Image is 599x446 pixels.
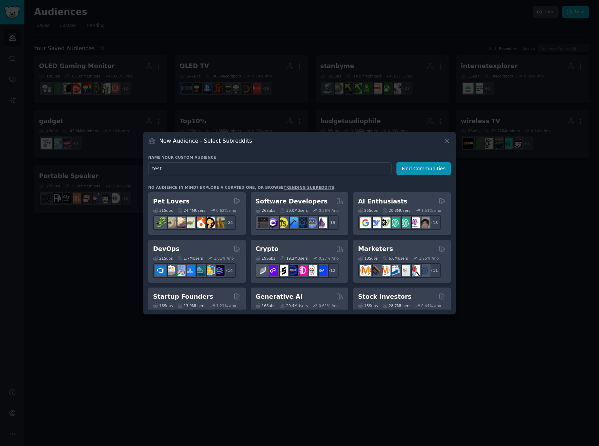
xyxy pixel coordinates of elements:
[324,215,339,230] div: + 19
[256,303,275,308] div: 16 Sub s
[221,215,236,230] div: + 24
[370,217,381,228] img: DeepSeek
[389,265,400,276] img: Emailmarketing
[153,197,190,206] h2: Pet Lovers
[258,265,268,276] img: ethfinance
[358,197,407,206] h2: AI Enthusiasts
[258,217,268,228] img: software
[148,185,336,190] div: No audience in mind? Explore a curated one, or browse .
[316,217,327,228] img: elixir
[177,303,205,308] div: 13.9M Users
[306,265,317,276] img: CryptoNews
[358,292,411,301] h2: Stock Investors
[382,256,408,261] div: 6.6M Users
[153,292,213,301] h2: Startup Founders
[214,217,225,228] img: dogbreed
[409,265,420,276] img: MarketingResearch
[382,303,410,308] div: 28.7M Users
[319,303,339,308] div: 0.61 % /mo
[204,217,215,228] img: PetAdvice
[358,303,378,308] div: 15 Sub s
[380,265,391,276] img: AskMarketing
[177,208,205,213] div: 24.4M Users
[360,265,371,276] img: content_marketing
[382,208,410,213] div: 20.8M Users
[256,208,275,213] div: 26 Sub s
[277,265,288,276] img: ethstaker
[319,208,339,213] div: 0.36 % /mo
[389,217,400,228] img: chatgpt_promptDesign
[165,217,176,228] img: ballpython
[153,208,173,213] div: 31 Sub s
[419,256,439,261] div: 1.25 % /mo
[280,208,308,213] div: 30.0M Users
[280,256,308,261] div: 19.2M Users
[148,162,392,175] input: Pick a short name, like "Digital Marketers" or "Movie-Goers"
[399,265,410,276] img: googleads
[184,265,195,276] img: DevOpsLinks
[287,217,298,228] img: iOSProgramming
[153,256,173,261] div: 21 Sub s
[324,263,339,278] div: + 12
[194,217,205,228] img: cockatiel
[280,303,308,308] div: 20.4M Users
[426,215,441,230] div: + 18
[177,256,203,261] div: 1.7M Users
[319,256,339,261] div: 0.27 % /mo
[426,263,441,278] div: + 11
[155,217,166,228] img: herpetology
[256,256,275,261] div: 19 Sub s
[221,263,236,278] div: + 14
[214,256,234,261] div: 1.81 % /mo
[165,265,176,276] img: AWS_Certified_Experts
[256,292,303,301] h2: Generative AI
[277,217,288,228] img: learnjavascript
[419,265,430,276] img: OnlineMarketing
[421,208,441,213] div: 1.51 % /mo
[419,217,430,228] img: ArtificalIntelligence
[267,217,278,228] img: csharp
[421,303,441,308] div: 0.44 % /mo
[358,208,378,213] div: 25 Sub s
[256,197,327,206] h2: Software Developers
[399,217,410,228] img: chatgpt_prompts_
[159,137,252,144] h3: New Audience - Select Subreddits
[409,217,420,228] img: OpenAIDev
[214,265,225,276] img: PlatformEngineers
[184,217,195,228] img: turtle
[175,217,185,228] img: leopardgeckos
[204,265,215,276] img: aws_cdk
[358,245,393,253] h2: Marketers
[360,217,371,228] img: GoogleGeminiAI
[267,265,278,276] img: 0xPolygon
[283,185,334,189] a: trending subreddits
[396,162,451,175] button: Find Communities
[153,245,180,253] h2: DevOps
[155,265,166,276] img: azuredevops
[148,155,451,160] h3: Name your custom audience
[256,245,279,253] h2: Crypto
[175,265,185,276] img: Docker_DevOps
[153,303,173,308] div: 16 Sub s
[216,303,236,308] div: 1.21 % /mo
[358,256,378,261] div: 18 Sub s
[194,265,205,276] img: platformengineering
[297,217,308,228] img: reactnative
[316,265,327,276] img: defi_
[306,217,317,228] img: AskComputerScience
[370,265,381,276] img: bigseo
[287,265,298,276] img: web3
[297,265,308,276] img: defiblockchain
[380,217,391,228] img: AItoolsCatalog
[216,208,236,213] div: 0.62 % /mo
